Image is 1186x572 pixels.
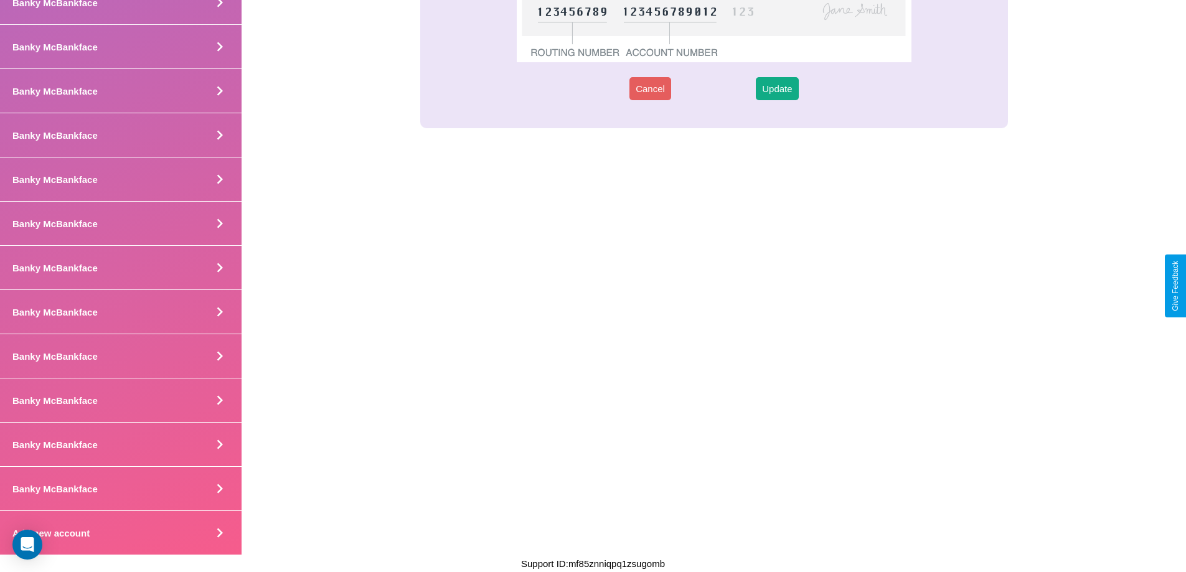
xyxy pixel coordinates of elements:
h4: Banky McBankface [12,218,98,229]
h4: Banky McBankface [12,439,98,450]
h4: Banky McBankface [12,174,98,185]
p: Support ID: mf85znniqpq1zsugomb [521,555,665,572]
h4: Add new account [12,528,90,538]
button: Update [756,77,798,100]
h4: Banky McBankface [12,263,98,273]
h4: Banky McBankface [12,86,98,96]
div: Give Feedback [1171,261,1180,311]
button: Cancel [629,77,671,100]
h4: Banky McBankface [12,351,98,362]
h4: Banky McBankface [12,42,98,52]
h4: Banky McBankface [12,395,98,406]
h4: Banky McBankface [12,130,98,141]
h4: Banky McBankface [12,484,98,494]
h4: Banky McBankface [12,307,98,317]
div: Open Intercom Messenger [12,530,42,560]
